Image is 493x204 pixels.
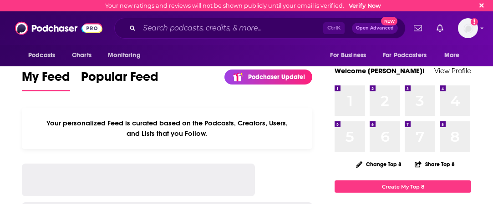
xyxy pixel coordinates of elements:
[22,47,67,64] button: open menu
[381,17,397,25] span: New
[335,66,425,75] a: Welcome [PERSON_NAME]!
[323,22,345,34] span: Ctrl K
[356,26,394,30] span: Open Advanced
[349,2,381,9] a: Verify Now
[102,47,152,64] button: open menu
[22,69,70,90] span: My Feed
[66,47,97,64] a: Charts
[471,18,478,25] svg: Email not verified
[108,49,140,62] span: Monitoring
[444,49,460,62] span: More
[81,69,158,90] span: Popular Feed
[330,49,366,62] span: For Business
[351,159,407,170] button: Change Top 8
[458,18,478,38] span: Logged in as BretAita
[335,180,471,193] a: Create My Top 8
[139,21,323,35] input: Search podcasts, credits, & more...
[458,18,478,38] img: User Profile
[383,49,427,62] span: For Podcasters
[352,23,398,34] button: Open AdvancedNew
[22,108,312,149] div: Your personalized Feed is curated based on the Podcasts, Creators, Users, and Lists that you Follow.
[438,47,471,64] button: open menu
[377,47,440,64] button: open menu
[414,155,455,173] button: Share Top 8
[114,18,406,39] div: Search podcasts, credits, & more...
[81,69,158,91] a: Popular Feed
[15,20,102,37] img: Podchaser - Follow, Share and Rate Podcasts
[72,49,91,62] span: Charts
[458,18,478,38] button: Show profile menu
[410,20,426,36] a: Show notifications dropdown
[248,73,305,81] p: Podchaser Update!
[105,2,381,9] div: Your new ratings and reviews will not be shown publicly until your email is verified.
[28,49,55,62] span: Podcasts
[22,69,70,91] a: My Feed
[433,20,447,36] a: Show notifications dropdown
[324,47,377,64] button: open menu
[434,66,471,75] a: View Profile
